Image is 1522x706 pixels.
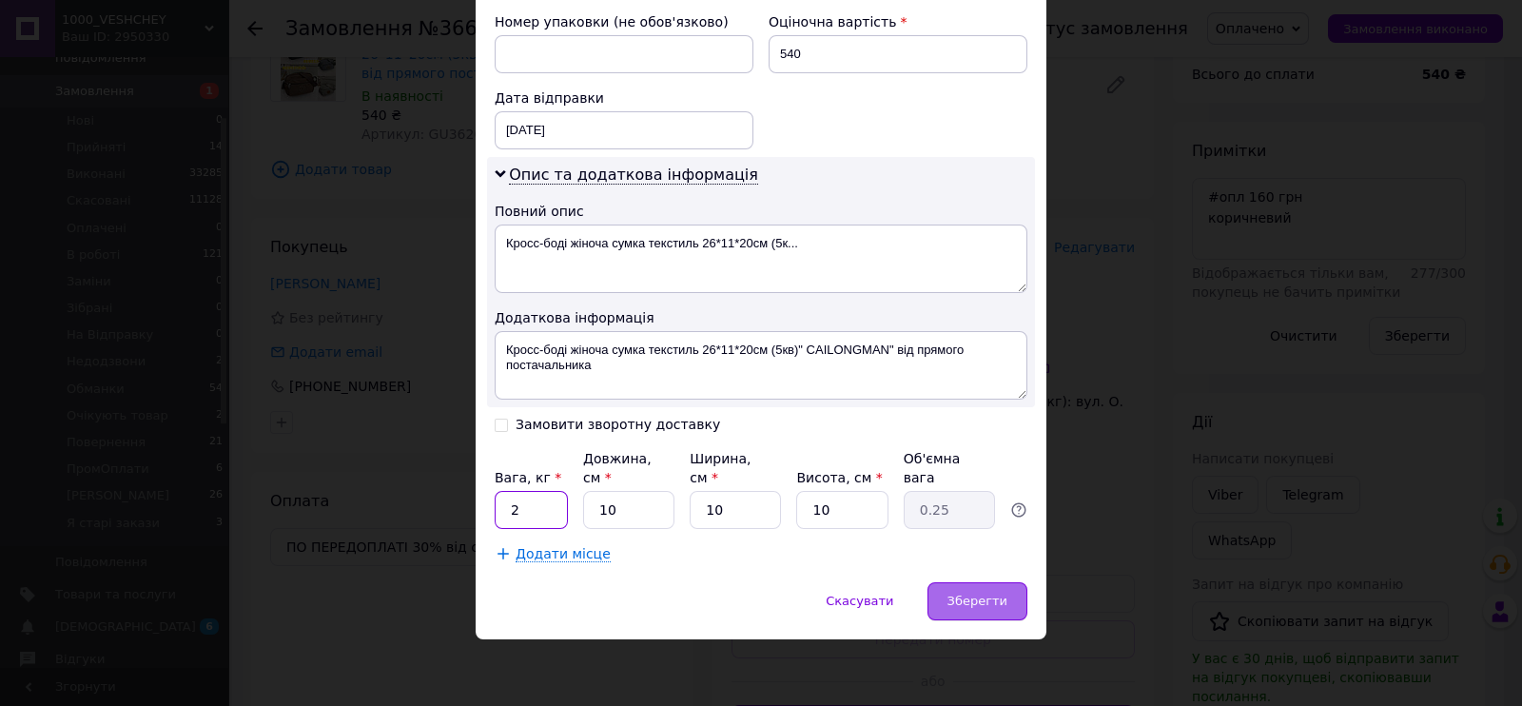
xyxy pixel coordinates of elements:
[904,449,995,487] div: Об'ємна вага
[495,225,1027,293] textarea: Кросс-боді жіноча сумка текстиль 26*11*20см (5к...
[769,12,1027,31] div: Оціночна вартість
[690,451,751,485] label: Ширина, см
[495,331,1027,400] textarea: Кросс-боді жіноча сумка текстиль 26*11*20см (5кв)" CAILONGMAN" від прямого постачальника
[495,12,753,31] div: Номер упаковки (не обов'язково)
[516,417,720,433] div: Замовити зворотну доставку
[495,88,753,108] div: Дата відправки
[516,546,611,562] span: Додати місце
[583,451,652,485] label: Довжина, см
[796,470,882,485] label: Висота, см
[495,202,1027,221] div: Повний опис
[495,470,561,485] label: Вага, кг
[826,594,893,608] span: Скасувати
[947,594,1007,608] span: Зберегти
[495,308,1027,327] div: Додаткова інформація
[509,166,758,185] span: Опис та додаткова інформація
